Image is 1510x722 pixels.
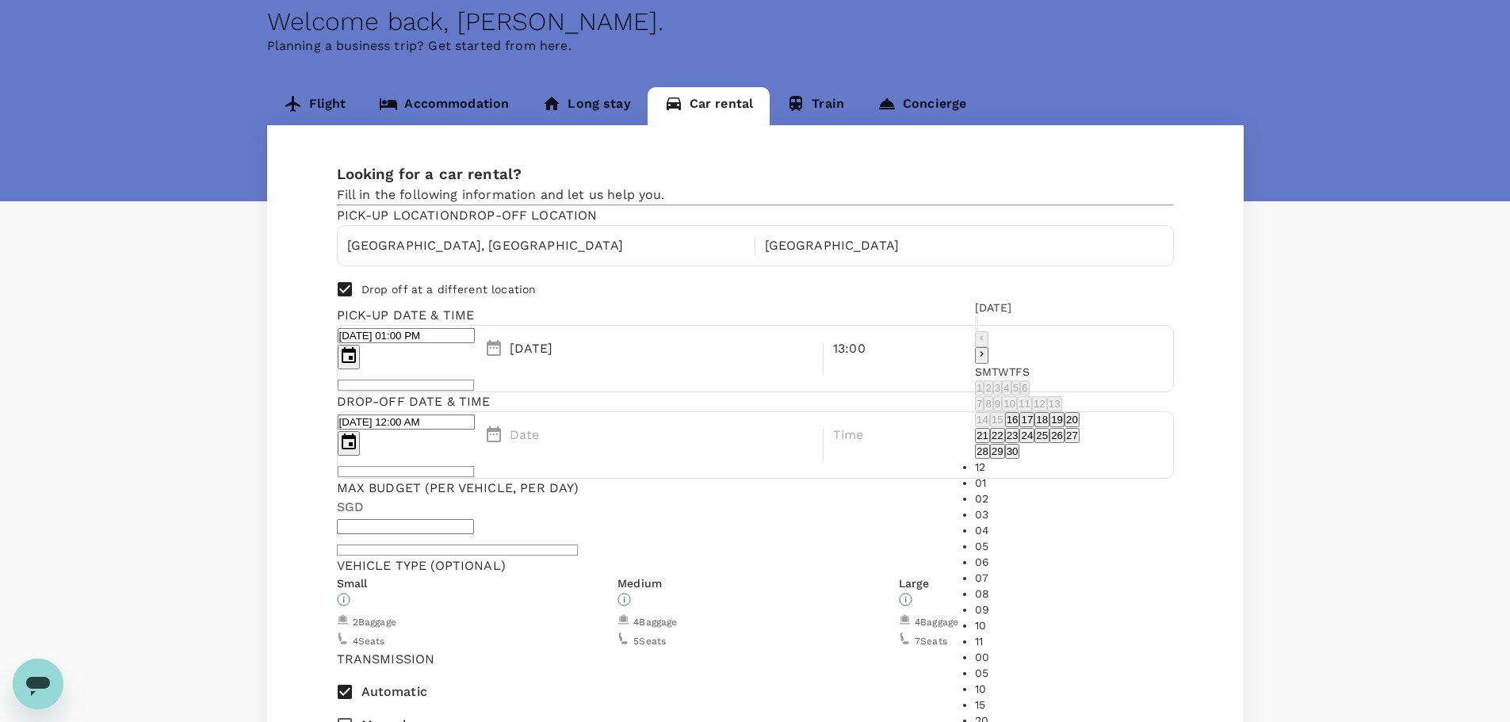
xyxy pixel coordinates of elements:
div: Welcome back , [PERSON_NAME] . [267,7,1244,36]
li: 5 minutes [975,665,1080,681]
li: 9 hours [975,602,1080,617]
button: 6 [1020,380,1029,395]
p: Automatic [361,682,427,701]
button: 5 [1011,380,1020,395]
button: 20 [1065,412,1080,427]
iframe: Button to launch messaging window [13,659,63,709]
div: Pick-up date & time [337,306,1174,325]
li: 7 hours [975,570,1080,586]
span: Friday [1015,365,1023,378]
span: Monday [982,365,992,378]
span: 4 Baggage [633,617,677,628]
li: 15 minutes [975,697,1080,712]
span: 4 Baggage [915,617,958,628]
p: Planning a business trip? Get started from here. [267,36,1244,55]
h6: Small [337,575,612,593]
button: 26 [1049,428,1065,443]
button: 21 [975,428,990,443]
span: Wednesday [998,365,1008,378]
span: Thursday [1009,365,1015,378]
button: 18 [1034,412,1049,427]
a: Flight [267,87,363,125]
div: Max Budget (per vehicle, per day) [337,479,579,498]
li: 1 hours [975,475,1080,491]
button: 2 [984,380,992,395]
li: 4 hours [975,522,1080,538]
button: 13 [1047,396,1062,411]
p: Drop off at a different location [361,281,537,297]
a: Concierge [861,87,983,125]
li: 3 hours [975,506,1080,522]
button: 30 [1005,444,1020,459]
li: 10 minutes [975,681,1080,697]
div: Drop-off location [459,206,598,225]
span: 5 Seats [633,636,666,647]
li: 2 hours [975,491,1080,506]
li: 6 hours [975,554,1080,570]
p: Date [510,426,540,445]
input: MM/DD/YYYY hh:mm aa [338,414,475,430]
p: [DATE] [510,339,553,358]
button: 23 [1005,428,1020,443]
button: 10 [1002,396,1017,411]
li: 10 hours [975,617,1080,633]
div: Transmission [337,650,1174,669]
div: Drop-off date & time [337,392,1174,411]
button: 25 [1034,428,1049,443]
li: 12 hours [975,459,1080,475]
button: 8 [984,396,992,411]
h3: Looking for a car rental? [337,163,1174,185]
span: Saturday [1023,365,1030,378]
span: 7 Seats [915,636,947,647]
button: 7 [975,396,984,411]
button: calendar view is open, switch to year view [975,316,978,331]
div: Pick-up location [337,206,459,225]
a: Long stay [526,87,647,125]
button: 17 [1019,412,1034,427]
button: 28 [975,444,990,459]
h6: Large [899,575,1174,593]
button: 11 [1017,396,1032,411]
ul: Select hours [975,459,1080,649]
button: 1 [975,380,984,395]
button: Choose date, selected date is Sep 16, 2025 [338,345,360,369]
button: 4 [1002,380,1011,395]
li: 11 hours [975,633,1080,649]
span: 4 Seats [353,636,385,647]
li: 5 hours [975,538,1080,554]
li: 0 minutes [975,649,1080,665]
span: Tuesday [992,365,998,378]
a: Accommodation [362,87,526,125]
button: 27 [1065,428,1080,443]
button: 15 [990,412,1005,427]
button: Previous month [975,331,988,347]
p: Fill in the following information and let us help you. [337,185,1174,204]
div: Vehicle type (optional) [337,556,1174,575]
button: Choose date, selected date is Sep 17, 2025 [338,431,360,456]
button: 24 [1019,428,1034,443]
div: [DATE] [975,300,1080,315]
p: 13:00 [833,339,866,358]
button: 14 [975,412,990,427]
a: Car rental [648,87,770,125]
a: Train [770,87,861,125]
span: Sunday [975,365,982,378]
p: Time [833,426,864,445]
span: 2 Baggage [353,617,396,628]
button: 29 [990,444,1005,459]
button: 12 [1032,396,1047,411]
input: MM/DD/YYYY hh:mm aa [338,328,475,343]
p: SGD [337,498,579,517]
li: 8 hours [975,586,1080,602]
button: Next month [975,347,988,363]
button: 3 [993,380,1002,395]
button: 19 [1049,412,1065,427]
button: 22 [990,428,1005,443]
button: 9 [993,396,1002,411]
h6: Medium [617,575,893,593]
button: 16 [1005,412,1020,427]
